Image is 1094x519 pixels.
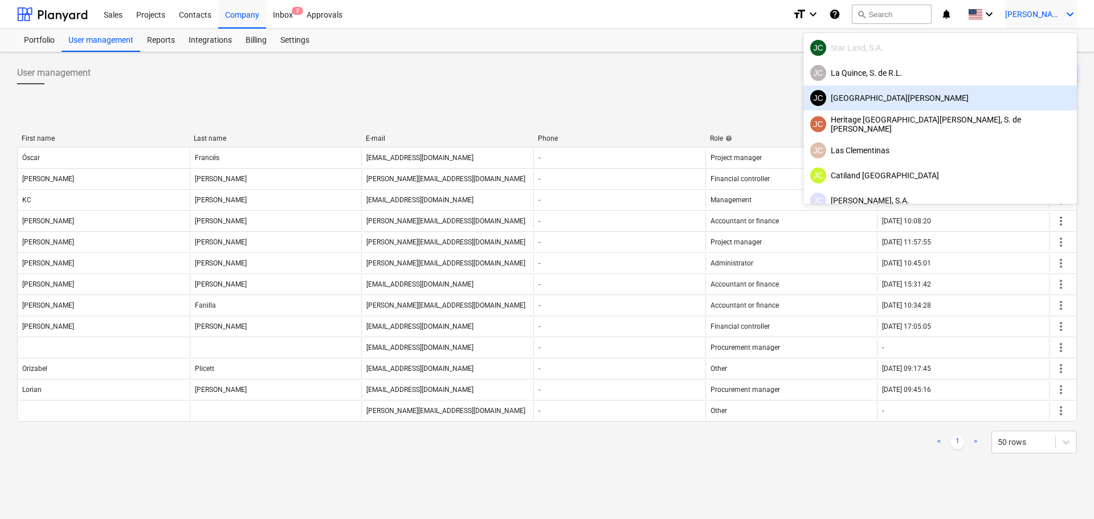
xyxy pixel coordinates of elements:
[810,115,1070,133] div: Heritage [GEOGRAPHIC_DATA][PERSON_NAME], S. de [PERSON_NAME]
[813,196,823,205] span: JC
[813,171,823,180] span: JC
[810,167,826,183] div: Javier Cattan
[810,65,1070,81] div: La Quince, S. de R.L.
[813,43,823,52] span: JC
[810,40,826,56] div: Javier Cattan
[813,120,823,129] span: JC
[810,193,1070,209] div: [PERSON_NAME], S.A.
[810,90,1070,106] div: [GEOGRAPHIC_DATA][PERSON_NAME]
[810,167,1070,183] div: Catiland [GEOGRAPHIC_DATA]
[810,142,1070,158] div: Las Clementinas
[1037,464,1094,519] iframe: Chat Widget
[810,193,826,209] div: Javier Cattan
[813,68,823,77] span: JC
[810,142,826,158] div: Javier Cattan
[813,146,823,155] span: JC
[810,90,826,106] div: Javier Cattan
[810,40,1070,56] div: Star Land, S.A.
[813,93,823,103] span: JC
[810,116,826,132] div: Javier Cattan
[810,65,826,81] div: Javier Cattan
